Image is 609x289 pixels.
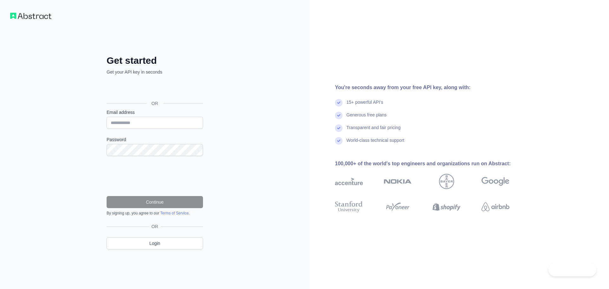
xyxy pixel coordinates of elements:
iframe: Toggle Customer Support [548,263,596,276]
iframe: Pulsante Accedi con Google [103,82,205,96]
img: check mark [335,124,343,132]
img: airbnb [481,200,509,214]
label: Email address [107,109,203,115]
p: Get your API key in seconds [107,69,203,75]
div: Transparent and fair pricing [346,124,401,137]
div: 100,000+ of the world's top engineers and organizations run on Abstract: [335,160,530,167]
span: OR [147,100,163,107]
img: shopify [433,200,461,214]
img: stanford university [335,200,363,214]
img: payoneer [384,200,412,214]
img: check mark [335,112,343,119]
img: google [481,174,509,189]
h2: Get started [107,55,203,66]
div: World-class technical support [346,137,404,150]
img: check mark [335,99,343,107]
div: You're seconds away from your free API key, along with: [335,84,530,91]
iframe: reCAPTCHA [107,164,203,188]
a: Login [107,237,203,249]
div: 15+ powerful API's [346,99,383,112]
a: Terms of Service [160,211,188,215]
img: accenture [335,174,363,189]
img: check mark [335,137,343,145]
img: bayer [439,174,454,189]
div: Generous free plans [346,112,387,124]
span: OR [149,223,161,230]
label: Password [107,136,203,143]
div: By signing up, you agree to our . [107,211,203,216]
button: Continue [107,196,203,208]
img: Workflow [10,13,51,19]
img: nokia [384,174,412,189]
